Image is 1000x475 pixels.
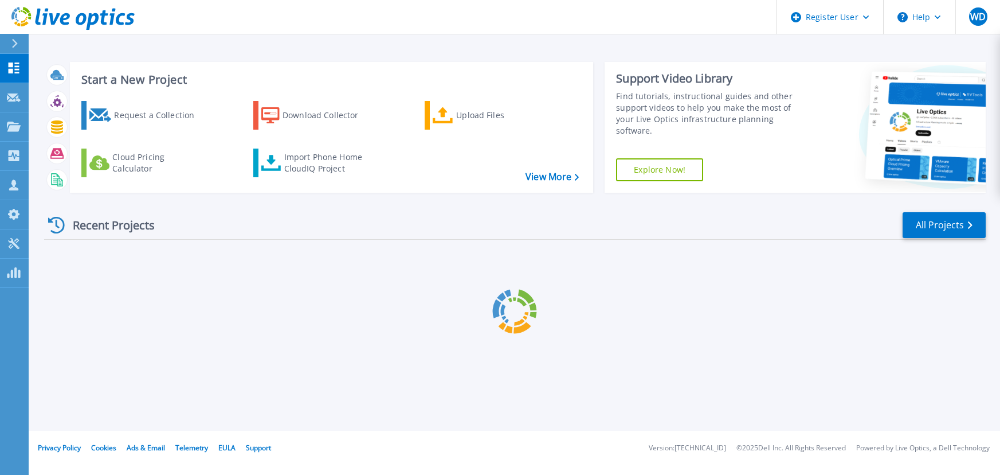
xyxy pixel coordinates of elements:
[903,212,986,238] a: All Projects
[44,211,170,239] div: Recent Projects
[91,443,116,453] a: Cookies
[284,151,374,174] div: Import Phone Home CloudIQ Project
[856,445,990,452] li: Powered by Live Optics, a Dell Technology
[616,158,703,181] a: Explore Now!
[526,172,579,182] a: View More
[283,104,374,127] div: Download Collector
[112,151,204,174] div: Cloud Pricing Calculator
[114,104,206,127] div: Request a Collection
[970,12,986,21] span: WD
[38,443,81,453] a: Privacy Policy
[175,443,208,453] a: Telemetry
[649,445,726,452] li: Version: [TECHNICAL_ID]
[127,443,165,453] a: Ads & Email
[736,445,846,452] li: © 2025 Dell Inc. All Rights Reserved
[246,443,271,453] a: Support
[253,101,381,130] a: Download Collector
[616,91,809,137] div: Find tutorials, instructional guides and other support videos to help you make the most of your L...
[425,101,552,130] a: Upload Files
[218,443,236,453] a: EULA
[81,101,209,130] a: Request a Collection
[81,73,578,86] h3: Start a New Project
[81,149,209,177] a: Cloud Pricing Calculator
[456,104,548,127] div: Upload Files
[616,71,809,86] div: Support Video Library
